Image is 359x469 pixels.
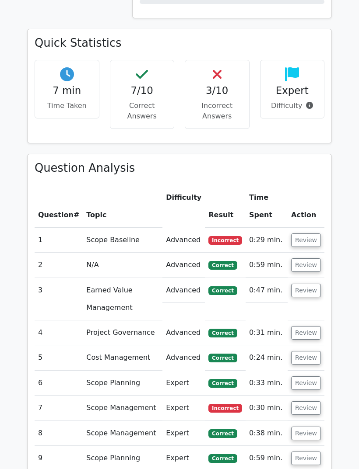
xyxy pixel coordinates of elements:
[83,371,162,396] td: Scope Planning
[208,404,242,413] span: Incorrect
[208,329,237,337] span: Correct
[208,261,237,270] span: Correct
[83,185,162,228] th: Topic
[35,345,83,370] td: 5
[291,326,321,340] button: Review
[208,429,237,438] span: Correct
[192,85,242,97] h4: 3/10
[208,379,237,388] span: Correct
[35,371,83,396] td: 6
[83,253,162,278] td: N/A
[42,85,92,97] h4: 7 min
[246,278,288,303] td: 0:47 min.
[162,253,205,278] td: Advanced
[267,85,317,97] h4: Expert
[291,351,321,365] button: Review
[291,284,321,297] button: Review
[117,85,167,97] h4: 7/10
[246,320,288,345] td: 0:31 min.
[162,185,205,210] th: Difficulty
[162,278,205,303] td: Advanced
[288,185,324,228] th: Action
[35,253,83,278] td: 2
[83,345,162,370] td: Cost Management
[35,278,83,320] td: 3
[246,421,288,446] td: 0:38 min.
[83,421,162,446] td: Scope Management
[246,228,288,253] td: 0:29 min.
[35,185,83,228] th: #
[291,376,321,390] button: Review
[83,396,162,420] td: Scope Management
[162,320,205,345] td: Advanced
[35,161,324,175] h3: Question Analysis
[83,228,162,253] td: Scope Baseline
[162,345,205,370] td: Advanced
[38,211,74,219] span: Question
[162,228,205,253] td: Advanced
[291,427,321,440] button: Review
[291,401,321,415] button: Review
[246,345,288,370] td: 0:24 min.
[162,421,205,446] td: Expert
[267,101,317,111] p: Difficulty
[192,101,242,122] p: Incorrect Answers
[83,278,162,320] td: Earned Value Management
[162,396,205,420] td: Expert
[35,36,324,50] h3: Quick Statistics
[246,396,288,420] td: 0:30 min.
[162,371,205,396] td: Expert
[117,101,167,122] p: Correct Answers
[35,421,83,446] td: 8
[205,185,246,228] th: Result
[291,233,321,247] button: Review
[246,253,288,278] td: 0:59 min.
[83,320,162,345] td: Project Governance
[208,454,237,463] span: Correct
[208,236,242,245] span: Incorrect
[246,371,288,396] td: 0:33 min.
[208,354,237,362] span: Correct
[35,228,83,253] td: 1
[35,396,83,420] td: 7
[246,185,288,228] th: Time Spent
[208,286,237,295] span: Correct
[42,101,92,111] p: Time Taken
[35,320,83,345] td: 4
[291,452,321,465] button: Review
[291,258,321,272] button: Review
